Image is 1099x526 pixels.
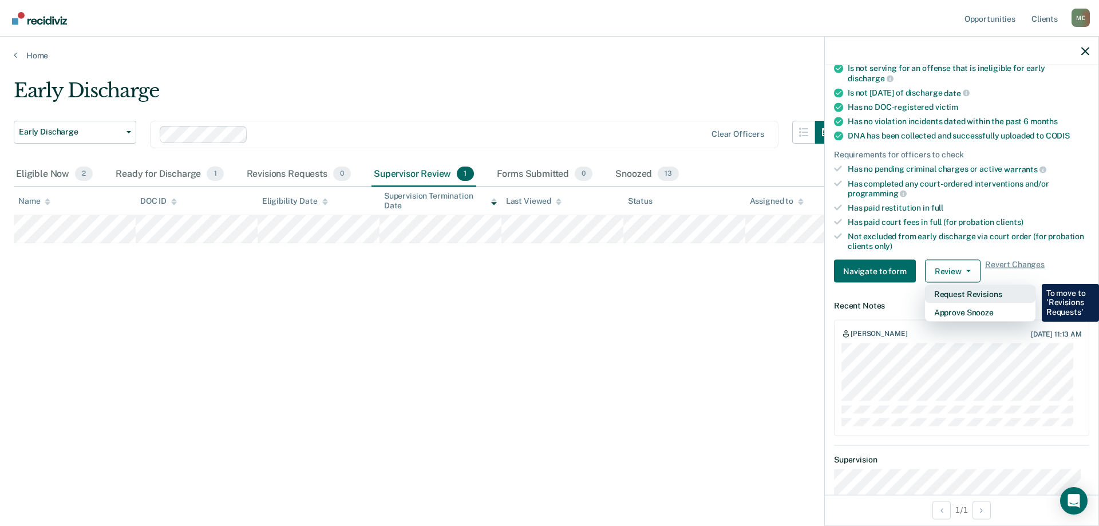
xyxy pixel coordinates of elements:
div: Last Viewed [506,196,562,206]
span: date [944,88,969,97]
div: Not excluded from early discharge via court order (for probation clients [848,231,1089,251]
div: Has no pending criminal charges or active [848,164,1089,175]
div: M E [1072,9,1090,27]
div: Has paid restitution in [848,203,1089,213]
span: 2 [75,167,93,181]
div: DOC ID [140,196,177,206]
span: Revert Changes [985,260,1045,283]
div: Requirements for officers to check [834,150,1089,160]
button: Profile dropdown button [1072,9,1090,27]
button: Review [925,260,981,283]
button: Navigate to form [834,260,916,283]
span: programming [848,189,907,198]
div: Is not serving for an offense that is ineligible for early [848,64,1089,83]
div: 1 / 1 [825,495,1098,525]
span: discharge [848,73,894,82]
dt: Recent Notes [834,301,1089,311]
div: Forms Submitted [495,162,595,187]
div: Supervisor Review [371,162,476,187]
button: Approve Snooze [925,303,1035,322]
span: months [1030,117,1058,126]
div: Has no DOC-registered [848,102,1089,112]
div: Eligible Now [14,162,95,187]
div: Open Intercom Messenger [1060,487,1088,515]
span: only) [875,241,892,250]
div: Supervision Termination Date [384,191,497,211]
span: full [931,203,943,212]
dt: Supervision [834,455,1089,465]
span: Early Discharge [19,127,122,137]
span: 0 [575,167,592,181]
button: Request Revisions [925,285,1035,303]
div: Assigned to [750,196,804,206]
div: Eligibility Date [262,196,328,206]
span: warrants [1004,164,1046,173]
div: Ready for Discharge [113,162,226,187]
a: Navigate to form link [834,260,920,283]
div: Status [628,196,653,206]
div: Has paid court fees in full (for probation [848,217,1089,227]
div: Has completed any court-ordered interventions and/or [848,179,1089,198]
div: [DATE] 11:13 AM [1031,330,1082,338]
button: Next Opportunity [973,501,991,519]
div: DNA has been collected and successfully uploaded to [848,131,1089,141]
div: Is not [DATE] of discharge [848,88,1089,98]
span: clients) [996,217,1023,226]
div: Has no violation incidents dated within the past 6 [848,117,1089,126]
div: Clear officers [711,129,764,139]
div: Snoozed [613,162,681,187]
div: [PERSON_NAME] [851,330,907,339]
span: 13 [658,167,679,181]
span: 1 [207,167,223,181]
span: 0 [333,167,351,181]
span: CODIS [1046,131,1070,140]
div: Early Discharge [14,79,838,112]
div: Name [18,196,50,206]
span: 1 [457,167,473,181]
div: Revisions Requests [244,162,353,187]
span: victim [935,102,958,112]
img: Recidiviz [12,12,67,25]
button: Previous Opportunity [932,501,951,519]
a: Home [14,50,1085,61]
